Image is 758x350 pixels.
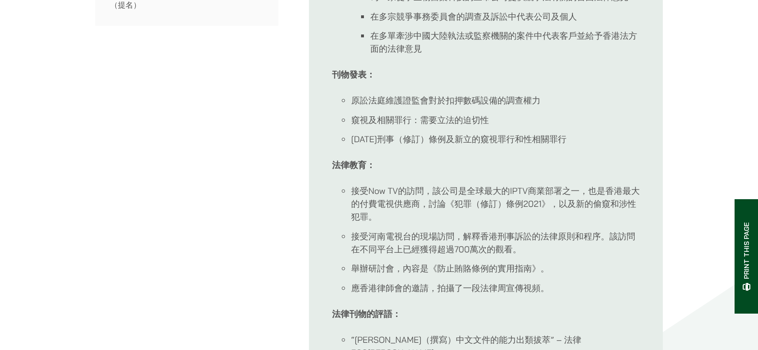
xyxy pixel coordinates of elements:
li: 接受Now TV的訪問，該公司是全球最大的IPTV商業部署之一，也是香港最大的付費電視供應商，討論《犯罪（修訂）條例2021》，以及新的偷窺和涉性犯罪。 [351,184,640,223]
li: 在多單牽涉中國大陸執法或監察機關的案件中代表客戶並給予香港法方面的法律意見 [370,29,640,55]
li: 舉辦研討會，內容是《防止賄賂條例的實用指南》。 [351,262,640,275]
strong: 法律教育： [332,159,375,170]
li: 應香港律師會的邀請，拍攝了一段法律周宣傳視頻。 [351,282,640,294]
li: 原訟法庭維護證監會對於扣押數碼設備的調查權力 [351,94,640,107]
li: 窺視及相關罪行：需要立法的迫切性 [351,113,640,126]
li: 在多宗競爭事務委員會的調查及訴訟中代表公司及個人 [370,10,640,23]
li: 接受河南電視台的現場訪問，解釋香港刑事訴訟的法律原則和程序。該訪問在不同平台上已經獲得超過700萬次的觀看。 [351,230,640,256]
strong: 刊物發表： [332,69,375,80]
li: [DATE]刑事（修訂）條例及新立的窺視罪行和性相關罪行 [351,133,640,146]
strong: 法律刊物的評語： [332,308,401,319]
